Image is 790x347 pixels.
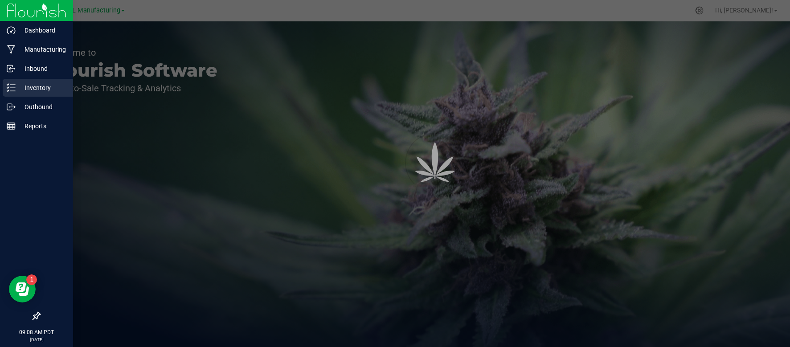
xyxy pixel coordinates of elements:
[26,274,37,285] iframe: Resource center unread badge
[16,25,69,36] p: Dashboard
[16,44,69,55] p: Manufacturing
[16,82,69,93] p: Inventory
[7,102,16,111] inline-svg: Outbound
[4,328,69,336] p: 09:08 AM PDT
[7,64,16,73] inline-svg: Inbound
[16,102,69,112] p: Outbound
[7,122,16,131] inline-svg: Reports
[7,26,16,35] inline-svg: Dashboard
[4,336,69,343] p: [DATE]
[16,63,69,74] p: Inbound
[9,276,36,302] iframe: Resource center
[7,45,16,54] inline-svg: Manufacturing
[7,83,16,92] inline-svg: Inventory
[16,121,69,131] p: Reports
